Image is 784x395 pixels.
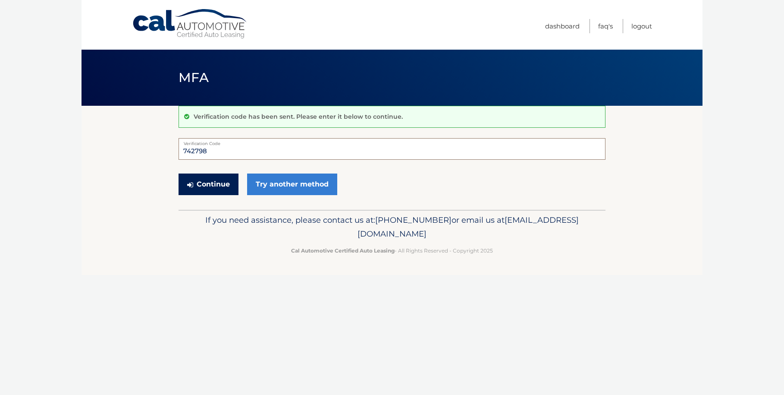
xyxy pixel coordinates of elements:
[179,70,209,85] span: MFA
[184,246,600,255] p: - All Rights Reserved - Copyright 2025
[598,19,613,33] a: FAQ's
[132,9,248,39] a: Cal Automotive
[179,138,605,145] label: Verification Code
[375,215,452,225] span: [PHONE_NUMBER]
[179,138,605,160] input: Verification Code
[358,215,579,239] span: [EMAIL_ADDRESS][DOMAIN_NAME]
[194,113,403,120] p: Verification code has been sent. Please enter it below to continue.
[545,19,580,33] a: Dashboard
[179,174,238,195] button: Continue
[631,19,652,33] a: Logout
[184,213,600,241] p: If you need assistance, please contact us at: or email us at
[291,247,395,254] strong: Cal Automotive Certified Auto Leasing
[247,174,337,195] a: Try another method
